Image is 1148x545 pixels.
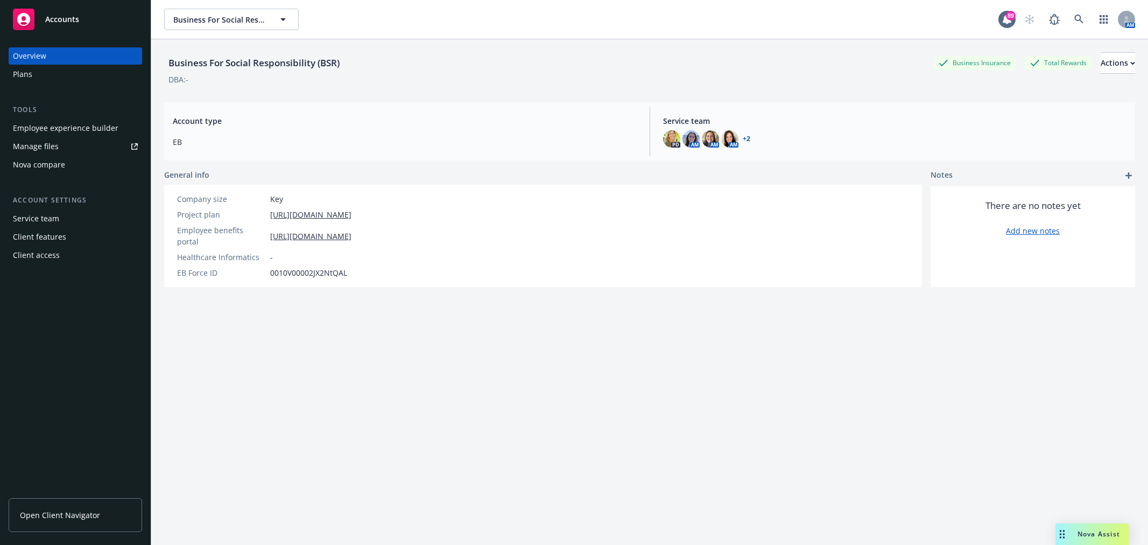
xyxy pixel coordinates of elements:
a: Client features [9,228,142,246]
button: Business For Social Responsibility (BSR) [164,9,299,30]
div: Business Insurance [933,56,1016,69]
div: Employee benefits portal [177,225,266,247]
div: Client access [13,247,60,264]
img: photo [702,130,719,148]
span: EB [173,136,637,148]
div: Account settings [9,195,142,206]
div: Total Rewards [1025,56,1092,69]
span: Notes [931,169,953,182]
span: Nova Assist [1077,529,1120,539]
a: Client access [9,247,142,264]
div: Plans [13,66,32,83]
a: Plans [9,66,142,83]
a: Search [1068,9,1090,30]
a: Service team [9,210,142,227]
div: Project plan [177,209,266,220]
div: Employee experience builder [13,120,118,137]
div: Overview [13,47,46,65]
div: EB Force ID [177,267,266,278]
span: There are no notes yet [985,199,1081,212]
div: Business For Social Responsibility (BSR) [164,56,344,70]
span: Account type [173,115,637,127]
a: Accounts [9,4,142,34]
a: Overview [9,47,142,65]
span: Service team [663,115,1127,127]
img: photo [721,130,738,148]
div: Service team [13,210,59,227]
span: Open Client Navigator [20,509,100,521]
div: Drag to move [1055,523,1069,545]
a: Start snowing [1019,9,1040,30]
span: Accounts [45,15,79,24]
a: Report a Bug [1044,9,1065,30]
a: Employee experience builder [9,120,142,137]
a: [URL][DOMAIN_NAME] [270,209,351,220]
a: +2 [743,136,750,142]
a: add [1122,169,1135,182]
a: Nova compare [9,156,142,173]
div: Company size [177,193,266,205]
div: Nova compare [13,156,65,173]
a: Switch app [1093,9,1115,30]
div: Manage files [13,138,59,155]
a: [URL][DOMAIN_NAME] [270,230,351,242]
button: Actions [1101,52,1135,74]
a: Manage files [9,138,142,155]
img: photo [682,130,700,148]
button: Nova Assist [1055,523,1129,545]
span: Business For Social Responsibility (BSR) [173,14,266,25]
div: Actions [1101,53,1135,73]
span: General info [164,169,209,180]
div: Tools [9,104,142,115]
div: 89 [1006,11,1016,20]
img: photo [663,130,680,148]
div: DBA: - [168,74,188,85]
div: Client features [13,228,66,246]
span: 0010V00002JX2NtQAL [270,267,347,278]
span: Key [270,193,283,205]
div: Healthcare Informatics [177,251,266,263]
span: - [270,251,273,263]
a: Add new notes [1006,225,1060,236]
